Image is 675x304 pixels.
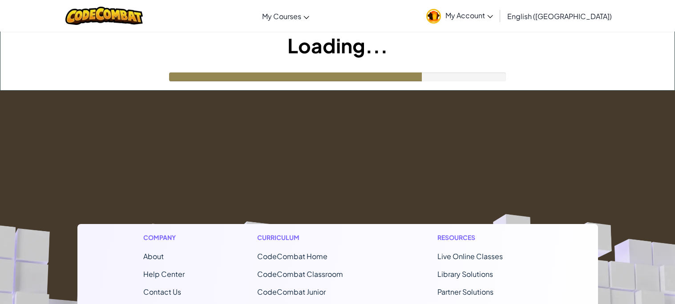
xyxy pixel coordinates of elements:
img: avatar [426,9,441,24]
a: My Account [422,2,497,30]
h1: Resources [437,233,532,242]
a: Help Center [143,269,185,279]
a: CodeCombat Junior [257,287,326,296]
h1: Loading... [0,32,675,59]
a: My Courses [258,4,314,28]
span: My Courses [262,12,301,21]
a: Partner Solutions [437,287,493,296]
span: My Account [445,11,493,20]
img: CodeCombat logo [65,7,143,25]
span: Contact Us [143,287,181,296]
h1: Curriculum [257,233,365,242]
a: Live Online Classes [437,252,503,261]
h1: Company [143,233,185,242]
span: CodeCombat Home [257,252,327,261]
a: Library Solutions [437,269,493,279]
a: CodeCombat Classroom [257,269,343,279]
a: About [143,252,164,261]
span: English ([GEOGRAPHIC_DATA]) [507,12,612,21]
a: English ([GEOGRAPHIC_DATA]) [503,4,616,28]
